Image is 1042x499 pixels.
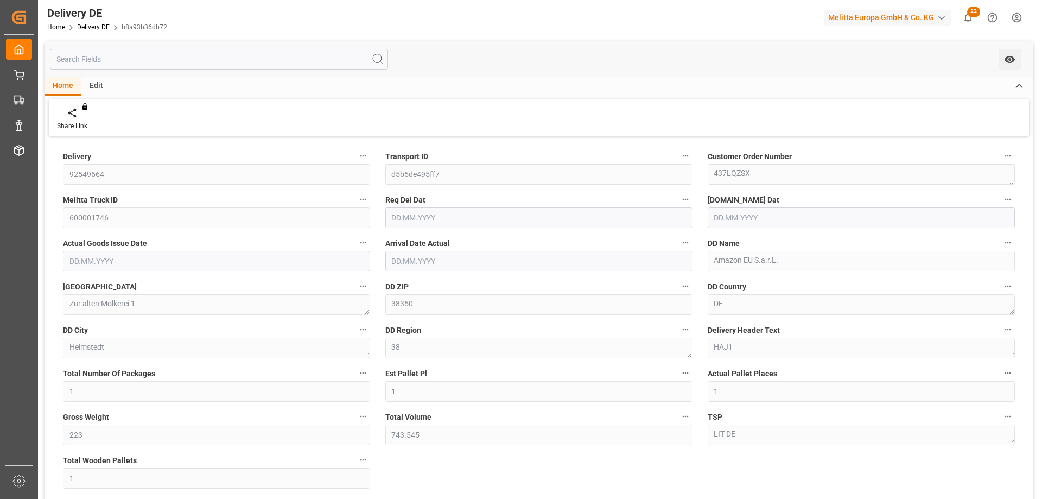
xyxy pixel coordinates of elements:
[678,192,692,206] button: Req Del Dat
[385,368,427,380] span: Est Pallet Pl
[356,366,370,380] button: Total Number Of Packages
[63,325,88,336] span: DD City
[824,10,951,26] div: Melitta Europa GmbH & Co. KG
[1001,409,1015,424] button: TSP
[1001,279,1015,293] button: DD Country
[385,194,425,206] span: Req Del Dat
[385,325,421,336] span: DD Region
[356,323,370,337] button: DD City
[708,151,792,162] span: Customer Order Number
[1001,236,1015,250] button: DD Name
[356,409,370,424] button: Gross Weight
[678,323,692,337] button: DD Region
[356,279,370,293] button: [GEOGRAPHIC_DATA]
[708,412,722,423] span: TSP
[63,251,370,271] input: DD.MM.YYYY
[1001,366,1015,380] button: Actual Pallet Places
[956,5,980,30] button: show 22 new notifications
[63,412,109,423] span: Gross Weight
[356,236,370,250] button: Actual Goods Issue Date
[63,151,91,162] span: Delivery
[356,149,370,163] button: Delivery
[678,409,692,424] button: Total Volume
[77,23,110,31] a: Delivery DE
[967,7,980,17] span: 22
[50,49,388,70] input: Search Fields
[385,251,692,271] input: DD.MM.YYYY
[678,279,692,293] button: DD ZIP
[1001,323,1015,337] button: Delivery Header Text
[708,251,1015,271] textarea: Amazon EU S.a.r.L.
[385,207,692,228] input: DD.MM.YYYY
[385,238,450,249] span: Arrival Date Actual
[63,455,137,466] span: Total Wooden Pallets
[708,281,746,293] span: DD Country
[708,425,1015,445] textarea: LIT DE
[385,294,692,315] textarea: 38350
[678,366,692,380] button: Est Pallet Pl
[47,23,65,31] a: Home
[708,368,777,380] span: Actual Pallet Places
[385,151,428,162] span: Transport ID
[708,325,780,336] span: Delivery Header Text
[708,238,740,249] span: DD Name
[708,164,1015,185] textarea: 437LQZSX
[999,49,1021,70] button: open menu
[45,77,81,96] div: Home
[63,294,370,315] textarea: Zur alten Molkerei 1
[63,281,137,293] span: [GEOGRAPHIC_DATA]
[385,338,692,358] textarea: 38
[824,7,956,28] button: Melitta Europa GmbH & Co. KG
[385,281,409,293] span: DD ZIP
[63,238,147,249] span: Actual Goods Issue Date
[63,194,118,206] span: Melitta Truck ID
[980,5,1005,30] button: Help Center
[708,194,779,206] span: [DOMAIN_NAME] Dat
[356,192,370,206] button: Melitta Truck ID
[708,207,1015,228] input: DD.MM.YYYY
[385,412,431,423] span: Total Volume
[356,453,370,467] button: Total Wooden Pallets
[678,236,692,250] button: Arrival Date Actual
[708,338,1015,358] textarea: HAJ1
[47,5,167,21] div: Delivery DE
[1001,192,1015,206] button: [DOMAIN_NAME] Dat
[63,368,155,380] span: Total Number Of Packages
[63,338,370,358] textarea: Helmstedt
[81,77,111,96] div: Edit
[708,294,1015,315] textarea: DE
[1001,149,1015,163] button: Customer Order Number
[678,149,692,163] button: Transport ID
